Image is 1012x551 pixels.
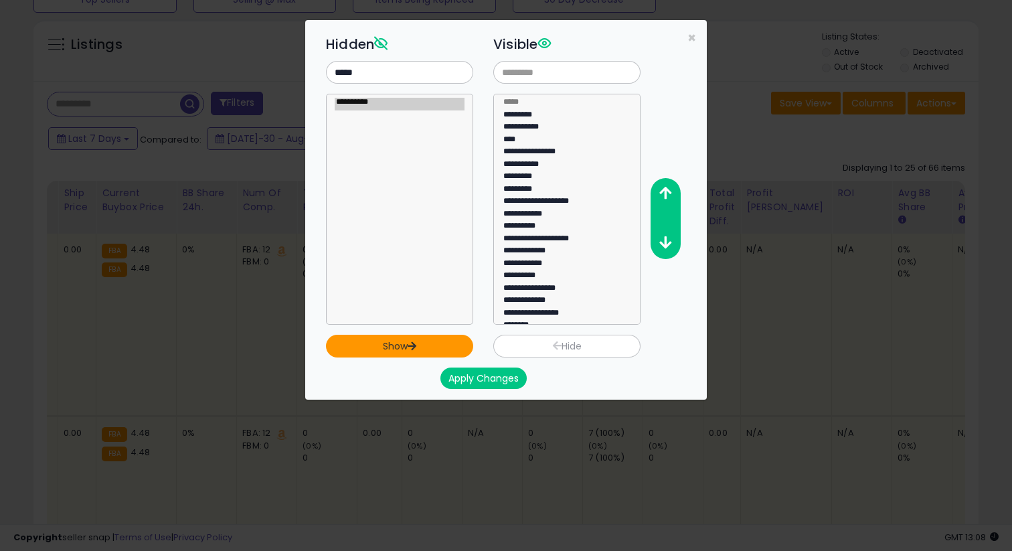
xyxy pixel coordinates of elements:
button: Show [326,335,473,358]
h3: Visible [493,34,641,54]
button: Hide [493,335,641,358]
h3: Hidden [326,34,473,54]
button: Apply Changes [440,368,527,389]
span: × [687,28,696,48]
